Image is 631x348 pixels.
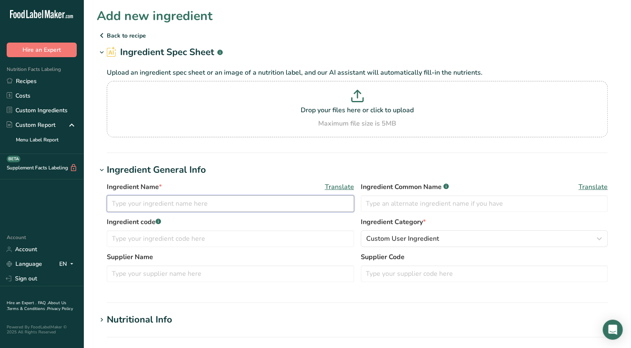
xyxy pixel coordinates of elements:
span: Ingredient Common Name [361,182,449,192]
div: Ingredient General Info [107,163,206,177]
input: Type an alternate ingredient name if you have [361,195,608,212]
input: Type your supplier code here [361,265,608,282]
h1: Add new ingredient [97,7,213,25]
span: Ingredient Name [107,182,162,192]
p: Drop your files here or click to upload [109,105,606,115]
div: Open Intercom Messenger [603,320,623,340]
a: Language [7,257,42,271]
p: Back to recipe [97,30,618,40]
a: About Us . [7,300,66,312]
label: Ingredient Category [361,217,608,227]
input: Type your ingredient code here [107,230,354,247]
a: Privacy Policy [47,306,73,312]
button: Custom User Ingredient [361,230,608,247]
a: Hire an Expert . [7,300,36,306]
div: BETA [7,156,20,162]
span: Custom User Ingredient [366,234,439,244]
div: Powered By FoodLabelMaker © 2025 All Rights Reserved [7,325,77,335]
span: Translate [325,182,354,192]
p: Upload an ingredient spec sheet or an image of a nutrition label, and our AI assistant will autom... [107,68,608,78]
h2: Ingredient Spec Sheet [107,45,223,59]
div: EN [59,259,77,269]
button: Hire an Expert [7,43,77,57]
label: Supplier Name [107,252,354,262]
div: Custom Report [7,121,55,129]
label: Ingredient code [107,217,354,227]
span: Translate [578,182,608,192]
label: Supplier Code [361,252,608,262]
a: FAQ . [38,300,48,306]
div: Nutritional Info [107,313,172,327]
div: Maximum file size is 5MB [109,119,606,129]
input: Type your ingredient name here [107,195,354,212]
input: Type your supplier name here [107,265,354,282]
a: Terms & Conditions . [7,306,47,312]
